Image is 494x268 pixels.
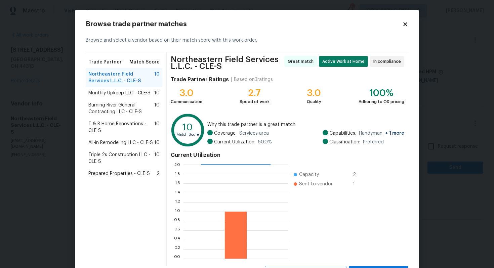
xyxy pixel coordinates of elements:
[171,90,202,96] div: 3.0
[88,71,154,84] span: Northeastern Field Services L.L.C. - CLE-S
[129,59,160,65] span: Match Score
[174,219,180,223] text: 0.8
[239,130,269,137] span: Services area
[154,102,160,115] span: 10
[174,238,180,242] text: 0.4
[175,200,180,204] text: 1.2
[88,139,153,146] span: All-in Remodeling LLC - CLE-S
[88,121,154,134] span: T & R Home Renovations - CLE-S
[88,90,151,96] span: Monthly Upkeep LLC - CLE-S
[154,71,160,84] span: 10
[307,98,321,105] div: Quality
[329,139,360,145] span: Classification:
[373,58,404,65] span: In compliance
[385,131,404,136] span: + 1 more
[171,76,229,83] h4: Trade Partner Ratings
[353,171,364,178] span: 2
[176,133,199,136] text: Match Score
[88,151,154,165] span: Triple 2s Construction LLC - CLE-S
[258,139,272,145] span: 50.0 %
[359,90,404,96] div: 100%
[288,58,316,65] span: Great match
[86,21,402,28] h2: Browse trade partner matches
[214,130,237,137] span: Coverage:
[307,90,321,96] div: 3.0
[322,58,367,65] span: Active Work at Home
[363,139,384,145] span: Preferred
[157,170,160,177] span: 2
[353,181,364,187] span: 1
[234,76,273,83] div: Based on 3 ratings
[171,56,282,70] span: Northeastern Field Services L.L.C. - CLE-S
[299,181,333,187] span: Sent to vendor
[175,181,180,185] text: 1.6
[182,123,193,132] text: 10
[171,152,404,159] h4: Current Utilization
[229,76,234,83] div: |
[88,170,150,177] span: Prepared Properties - CLE-S
[171,98,202,105] div: Communication
[88,102,154,115] span: Burning River General Contracting LLC - CLE-S
[240,98,270,105] div: Speed of work
[154,90,160,96] span: 10
[154,151,160,165] span: 10
[329,130,356,137] span: Capabilities:
[359,98,404,105] div: Adhering to OD pricing
[88,59,122,65] span: Trade Partner
[214,139,255,145] span: Current Utilization:
[175,172,180,176] text: 1.8
[174,163,180,167] text: 2.0
[174,257,180,261] text: 0.0
[359,130,404,137] span: Handyman
[86,29,408,52] div: Browse and select a vendor based on their match score with this work order.
[154,139,160,146] span: 10
[175,191,180,195] text: 1.4
[299,171,319,178] span: Capacity
[154,121,160,134] span: 10
[175,210,180,214] text: 1.0
[207,121,404,128] span: Why this trade partner is a great match:
[174,228,180,232] text: 0.6
[240,90,270,96] div: 2.7
[174,247,180,251] text: 0.2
